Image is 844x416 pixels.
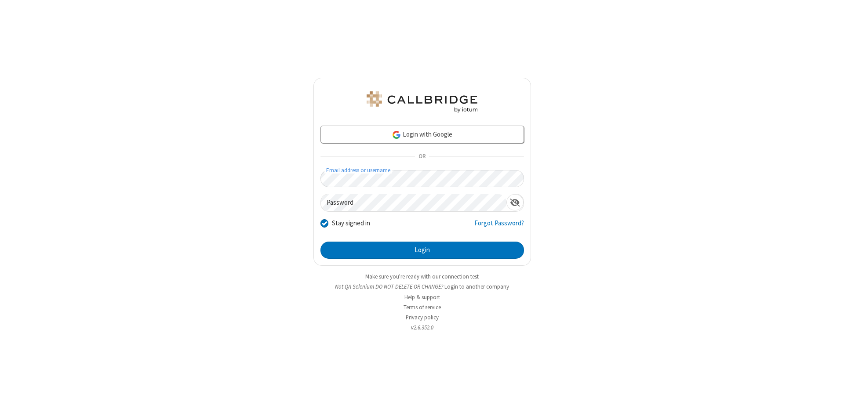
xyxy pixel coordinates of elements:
iframe: Chat [822,393,837,410]
li: Not QA Selenium DO NOT DELETE OR CHANGE? [313,282,531,291]
button: Login to another company [444,282,509,291]
span: OR [415,151,429,163]
li: v2.6.352.0 [313,323,531,332]
input: Password [321,194,506,211]
img: google-icon.png [392,130,401,140]
label: Stay signed in [332,218,370,228]
button: Login [320,242,524,259]
a: Login with Google [320,126,524,143]
input: Email address or username [320,170,524,187]
a: Forgot Password? [474,218,524,235]
a: Privacy policy [406,314,439,321]
a: Help & support [404,293,440,301]
a: Terms of service [404,304,441,311]
div: Show password [506,194,524,210]
img: QA Selenium DO NOT DELETE OR CHANGE [365,91,479,112]
a: Make sure you're ready with our connection test [365,273,479,280]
